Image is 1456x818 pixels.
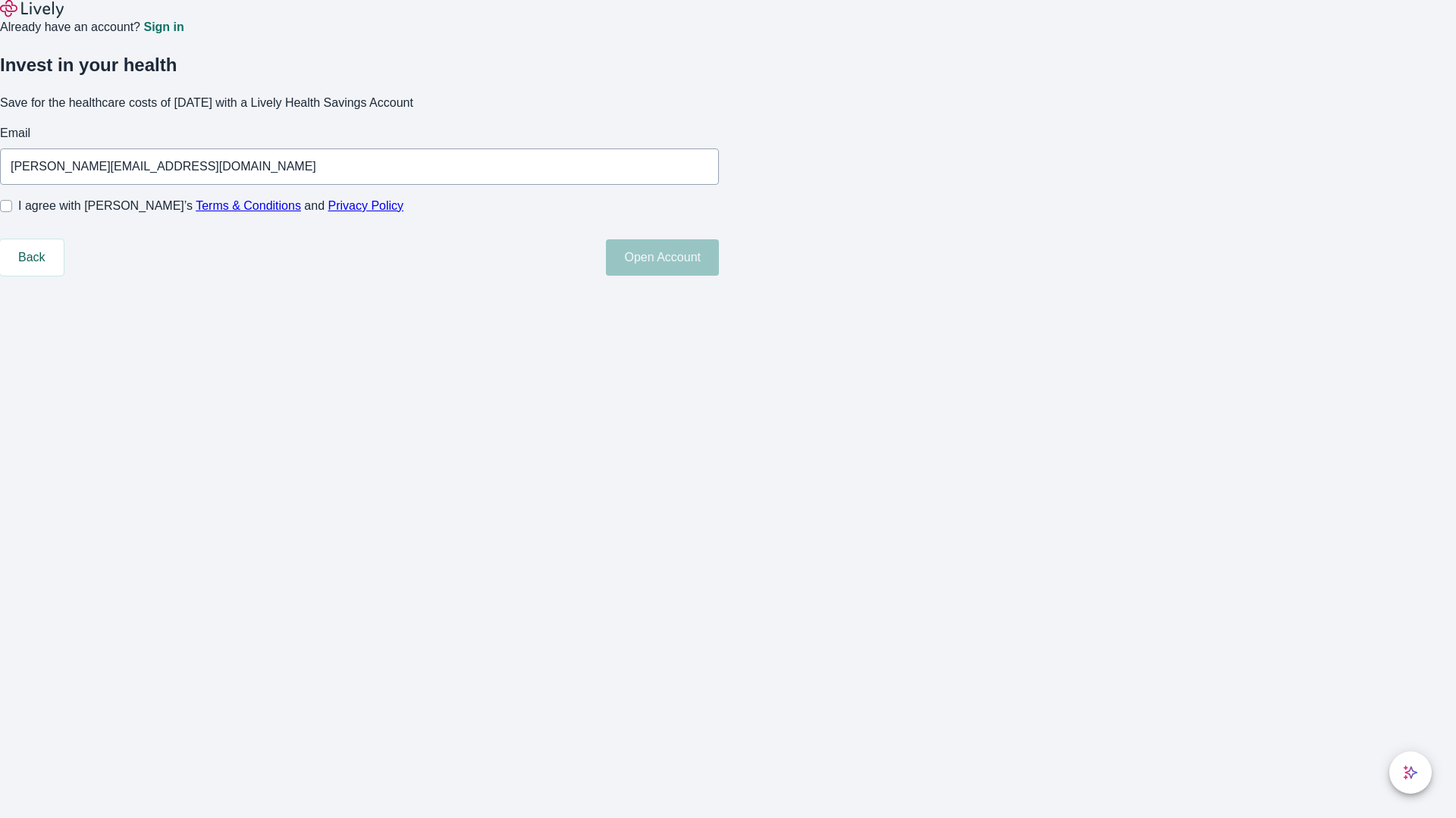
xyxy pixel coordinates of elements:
[328,199,404,212] a: Privacy Policy
[18,197,403,215] span: I agree with [PERSON_NAME]’s and
[196,199,301,212] a: Terms & Conditions
[1389,751,1432,794] button: chat
[143,21,184,33] a: Sign in
[1403,765,1418,780] svg: Lively AI Assistant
